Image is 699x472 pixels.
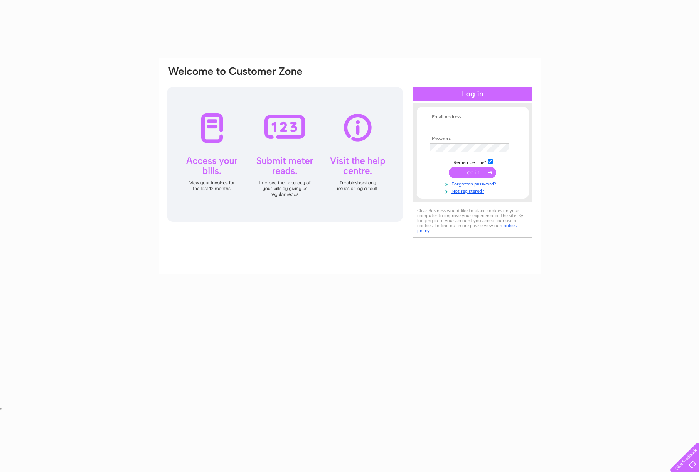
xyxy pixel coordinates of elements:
[428,136,517,142] th: Password:
[449,167,496,178] input: Submit
[417,223,517,233] a: cookies policy
[430,187,517,194] a: Not registered?
[430,180,517,187] a: Forgotten password?
[428,115,517,120] th: Email Address:
[413,204,532,238] div: Clear Business would like to place cookies on your computer to improve your experience of the sit...
[428,158,517,165] td: Remember me?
